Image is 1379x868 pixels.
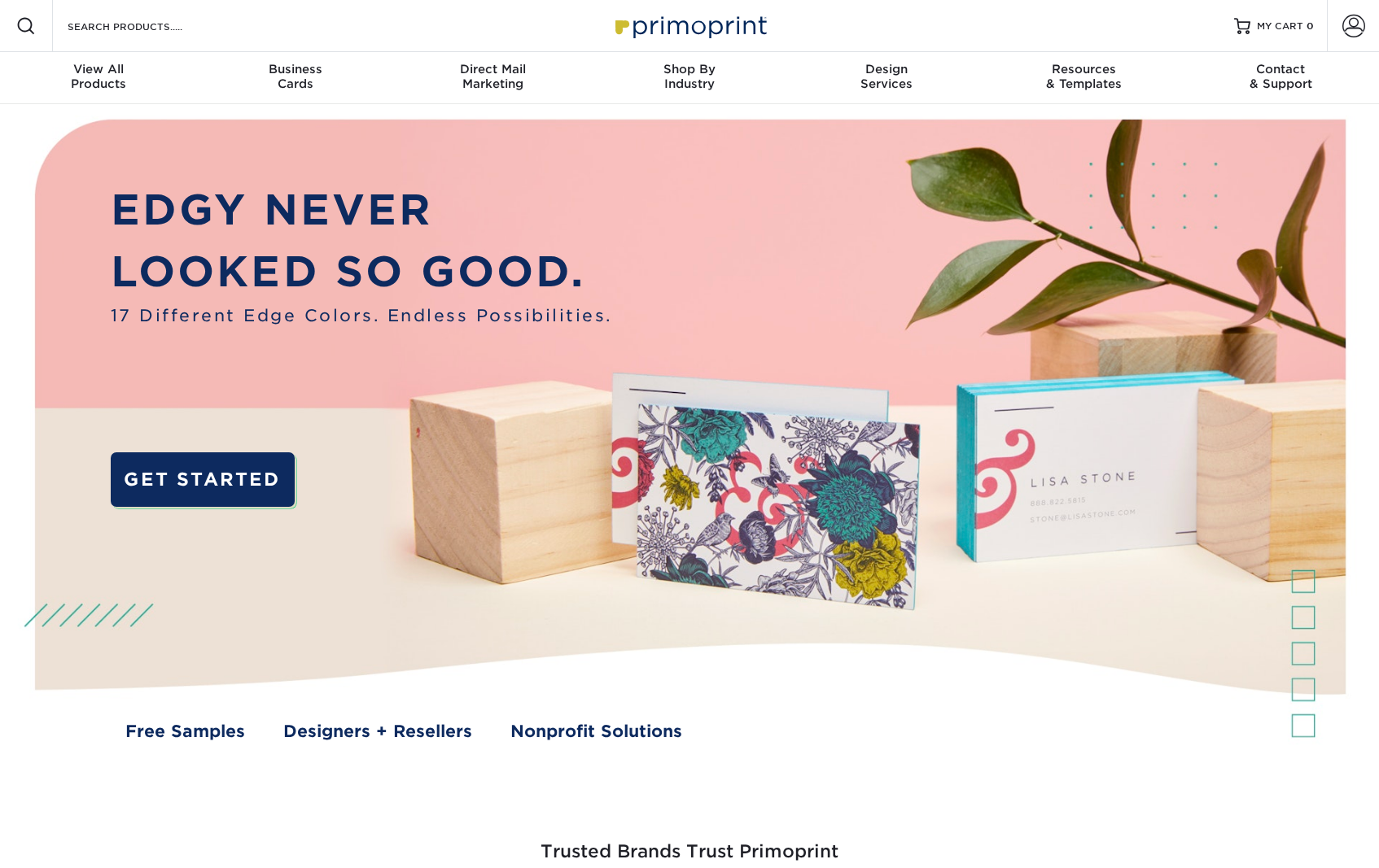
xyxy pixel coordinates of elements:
[1182,62,1379,91] div: & Support
[510,719,682,744] a: Nonprofit Solutions
[197,62,394,91] div: Cards
[394,62,591,76] span: Direct Mail
[111,303,612,328] span: 17 Different Edge Colors. Endless Possibilities.
[111,241,612,303] p: LOOKED SO GOOD.
[1307,20,1314,32] span: 0
[125,719,245,744] a: Free Samples
[788,62,985,91] div: Services
[985,62,1182,91] div: & Templates
[111,179,612,241] p: EDGY NEVER
[197,52,394,104] a: BusinessCards
[197,62,394,76] span: Business
[985,62,1182,76] span: Resources
[394,62,591,91] div: Marketing
[1257,20,1303,33] span: MY CART
[283,719,472,744] a: Designers + Resellers
[394,52,591,104] a: Direct MailMarketing
[591,62,788,91] div: Industry
[111,452,295,507] a: GET STARTED
[985,52,1182,104] a: Resources& Templates
[66,16,225,36] input: SEARCH PRODUCTS.....
[788,52,985,104] a: DesignServices
[608,8,771,43] img: Primoprint
[591,62,788,76] span: Shop By
[591,52,788,104] a: Shop ByIndustry
[1182,62,1379,76] span: Contact
[788,62,985,76] span: Design
[1182,52,1379,104] a: Contact& Support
